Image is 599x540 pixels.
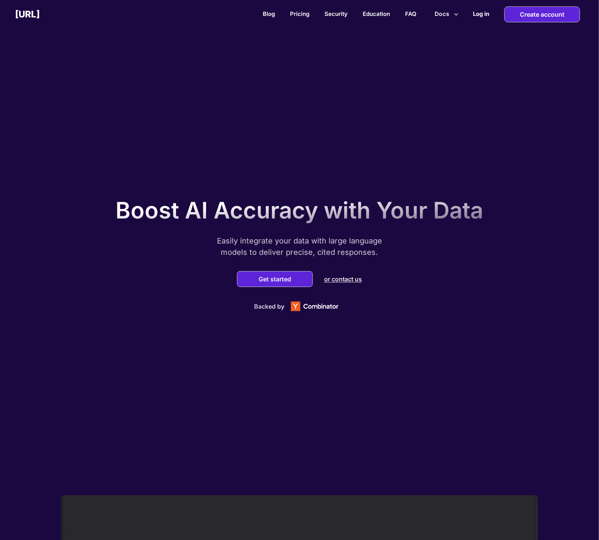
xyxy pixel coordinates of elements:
[520,7,565,22] p: Create account
[405,10,416,17] a: FAQ
[290,10,309,17] a: Pricing
[263,10,275,17] a: Blog
[15,9,40,20] h2: [URL]
[324,275,362,283] p: or contact us
[324,10,348,17] a: Security
[363,10,390,17] a: Education
[254,303,284,310] p: Backed by
[284,297,345,315] img: Y Combinator logo
[256,275,293,283] button: Get started
[205,235,394,258] p: Easily integrate your data with large language models to deliver precise, cited responses.
[473,10,489,17] h2: Log in
[432,7,462,21] button: more
[116,197,484,224] p: Boost AI Accuracy with Your Data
